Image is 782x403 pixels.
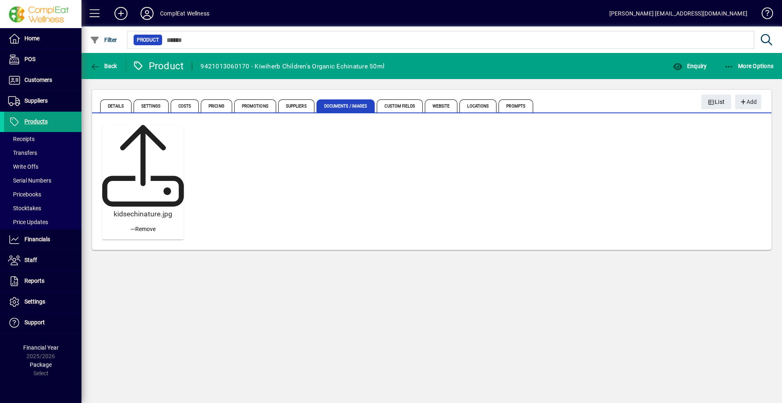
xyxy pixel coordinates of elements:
[81,59,126,73] app-page-header-button: Back
[4,160,81,174] a: Write Offs
[24,236,50,242] span: Financials
[499,99,533,112] span: Prompts
[377,99,422,112] span: Custom Fields
[30,361,52,368] span: Package
[8,150,37,156] span: Transfers
[90,63,117,69] span: Back
[673,63,707,69] span: Enquiry
[24,118,48,125] span: Products
[701,95,731,109] button: List
[8,177,51,184] span: Serial Numbers
[4,271,81,291] a: Reports
[24,35,40,42] span: Home
[4,91,81,111] a: Suppliers
[722,59,776,73] button: More Options
[671,59,709,73] button: Enquiry
[4,292,81,312] a: Settings
[90,37,117,43] span: Filter
[24,277,44,284] span: Reports
[100,99,132,112] span: Details
[425,99,458,112] span: Website
[4,70,81,90] a: Customers
[137,36,159,44] span: Product
[609,7,747,20] div: [PERSON_NAME] [EMAIL_ADDRESS][DOMAIN_NAME]
[4,187,81,201] a: Pricebooks
[8,191,41,198] span: Pricebooks
[171,99,199,112] span: Costs
[23,344,59,351] span: Financial Year
[4,250,81,271] a: Staff
[130,225,156,233] span: Remove
[127,222,159,236] button: Remove
[105,210,180,218] h5: kidsechinature.jpg
[8,136,35,142] span: Receipts
[24,257,37,263] span: Staff
[201,99,232,112] span: Pricing
[24,56,35,62] span: POS
[8,163,38,170] span: Write Offs
[4,313,81,333] a: Support
[756,2,772,28] a: Knowledge Base
[24,319,45,326] span: Support
[234,99,276,112] span: Promotions
[132,59,184,73] div: Product
[724,63,774,69] span: More Options
[88,33,119,47] button: Filter
[160,7,209,20] div: ComplEat Wellness
[108,6,134,21] button: Add
[4,174,81,187] a: Serial Numbers
[4,146,81,160] a: Transfers
[316,99,375,112] span: Documents / Images
[708,95,725,109] span: List
[459,99,496,112] span: Locations
[735,95,761,109] button: Add
[4,201,81,215] a: Stocktakes
[8,219,48,225] span: Price Updates
[88,59,119,73] button: Back
[4,29,81,49] a: Home
[134,99,169,112] span: Settings
[4,132,81,146] a: Receipts
[200,60,384,73] div: 9421013060170 - Kiwiherb Children's Organic Echinature 50ml
[4,49,81,70] a: POS
[24,77,52,83] span: Customers
[4,229,81,250] a: Financials
[24,97,48,104] span: Suppliers
[278,99,314,112] span: Suppliers
[8,205,41,211] span: Stocktakes
[4,215,81,229] a: Price Updates
[739,95,757,109] span: Add
[134,6,160,21] button: Profile
[24,298,45,305] span: Settings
